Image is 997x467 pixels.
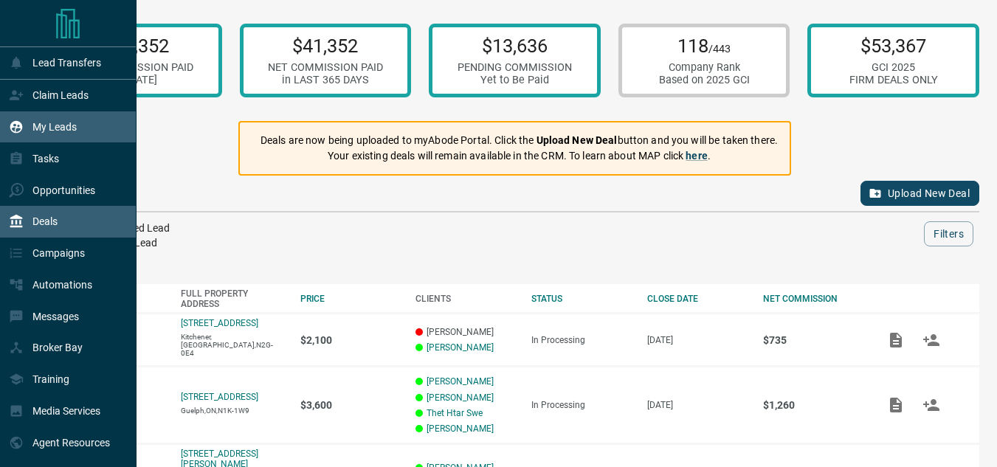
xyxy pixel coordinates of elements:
div: In Processing [531,400,632,410]
button: Upload New Deal [860,181,979,206]
p: $3,600 [300,399,401,411]
a: Thet Htar Swe [427,408,483,418]
div: Company Rank [659,61,750,74]
span: Match Clients [914,334,949,345]
p: Guelph,ON,N1K-1W9 [181,407,286,415]
div: STATUS [531,294,632,304]
div: In Processing [531,335,632,345]
button: Filters [924,221,973,246]
a: [PERSON_NAME] [427,392,494,403]
div: NET COMMISSION [763,294,864,304]
span: /443 [708,43,731,55]
div: FULL PROPERTY ADDRESS [181,288,286,309]
div: CLOSE DATE [647,294,748,304]
a: [PERSON_NAME] [427,423,494,434]
p: Kitchener,[GEOGRAPHIC_DATA],N2G-0E4 [181,333,286,357]
div: GCI 2025 [849,61,938,74]
div: CLIENTS [415,294,517,304]
p: [DATE] [647,335,748,345]
p: $13,636 [458,35,572,57]
span: Add / View Documents [878,399,914,409]
p: [PERSON_NAME] [415,327,517,337]
div: Based on 2025 GCI [659,74,750,86]
a: [STREET_ADDRESS] [181,392,258,402]
p: $735 [763,334,864,346]
a: [PERSON_NAME] [427,342,494,353]
div: NET COMMISSION PAID [268,61,383,74]
div: FIRM DEALS ONLY [849,74,938,86]
p: $2,100 [300,334,401,346]
div: PENDING COMMISSION [458,61,572,74]
p: $53,367 [849,35,938,57]
span: Add / View Documents [878,334,914,345]
a: here [686,150,708,162]
a: [STREET_ADDRESS] [181,318,258,328]
p: Your existing deals will remain available in the CRM. To learn about MAP click . [261,148,778,164]
p: [DATE] [647,400,748,410]
div: PRICE [300,294,401,304]
p: $41,352 [268,35,383,57]
strong: Upload New Deal [537,134,618,146]
span: Match Clients [914,399,949,409]
p: $1,260 [763,399,864,411]
p: 118 [659,35,750,57]
div: Yet to Be Paid [458,74,572,86]
a: [PERSON_NAME] [427,376,494,387]
p: Deals are now being uploaded to myAbode Portal. Click the button and you will be taken there. [261,133,778,148]
div: in LAST 365 DAYS [268,74,383,86]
